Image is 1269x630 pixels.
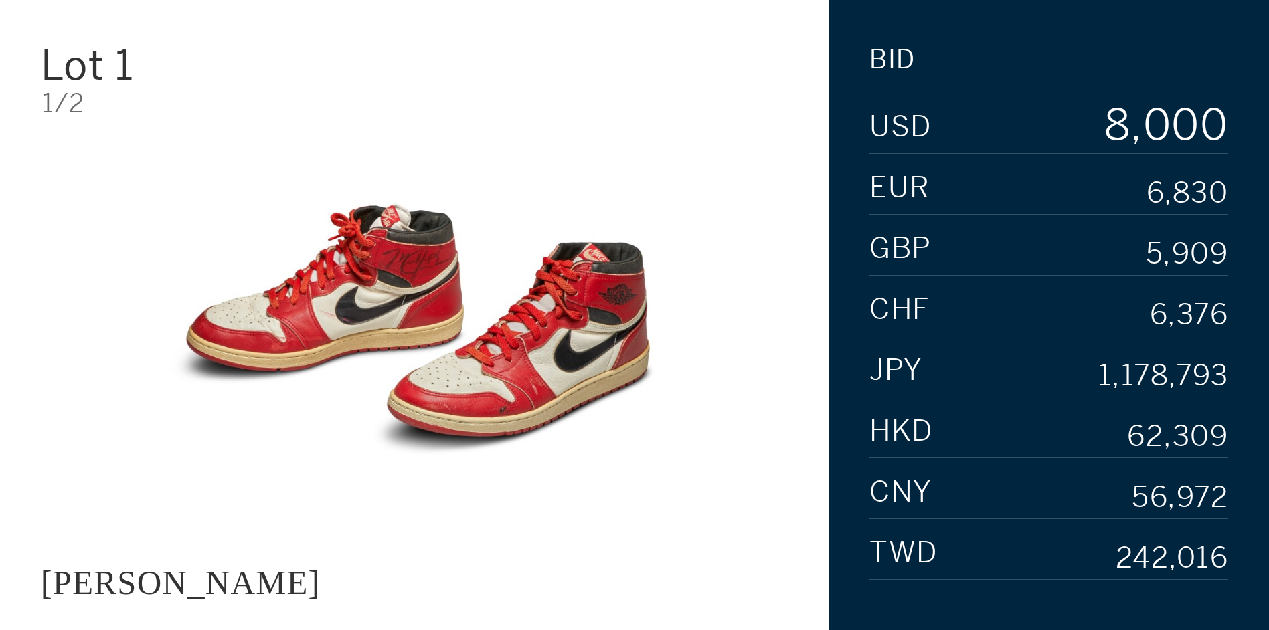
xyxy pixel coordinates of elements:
div: Bid [869,47,916,73]
div: 1,178,793 [1098,361,1229,390]
span: HKD [869,417,933,445]
span: TWD [869,538,938,567]
div: 5,909 [1146,239,1229,268]
span: USD [869,112,932,141]
div: 242,016 [1116,544,1229,572]
div: 9 [1102,146,1131,189]
div: 56,972 [1132,483,1228,512]
div: 0 [1171,104,1200,146]
div: 6,830 [1147,179,1229,207]
div: 1/2 [42,92,788,117]
div: 0 [1200,104,1229,146]
div: [PERSON_NAME] [41,564,321,601]
div: 6,376 [1150,300,1229,329]
span: JPY [869,356,923,385]
span: GBP [869,234,932,263]
div: 0 [1143,104,1172,146]
div: 8 [1102,104,1131,146]
div: 62,309 [1127,422,1228,451]
span: CNY [869,478,932,506]
span: CHF [869,295,930,324]
span: EUR [869,173,930,202]
div: Lot 1 [41,45,290,86]
img: JACQUES MAJORELLE [126,137,703,522]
